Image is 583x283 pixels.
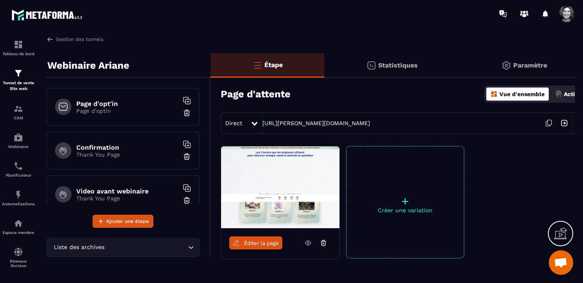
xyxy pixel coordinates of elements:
img: bars-o.4a397970.svg [253,60,262,70]
img: setting-gr.5f69749f.svg [501,61,511,70]
input: Search for option [106,243,186,252]
p: Webinaire [2,144,35,149]
p: Réseaux Sociaux [2,259,35,268]
p: CRM [2,116,35,120]
p: Automatisations [2,202,35,206]
a: automationsautomationsAutomatisations [2,184,35,212]
span: Liste des archives [52,243,106,252]
img: arrow-next.bcc2205e.svg [556,115,572,131]
p: Thank You Page [76,195,178,202]
a: schedulerschedulerPlanificateur [2,155,35,184]
p: Thank You Page [76,151,178,158]
p: Tableau de bord [2,52,35,56]
img: formation [13,104,23,114]
img: trash [183,153,191,161]
img: arrow [47,36,54,43]
img: logo [11,7,85,22]
img: image [221,146,339,228]
img: stats.20deebd0.svg [366,61,376,70]
span: Ajouter une étape [106,217,149,225]
div: Ouvrir le chat [549,250,573,275]
a: social-networksocial-networkRéseaux Sociaux [2,241,35,274]
img: scheduler [13,161,23,171]
a: Gestion des tunnels [47,36,103,43]
p: Tunnel de vente Site web [2,80,35,92]
img: formation [13,40,23,49]
span: Direct [225,120,242,126]
img: actions.d6e523a2.png [555,90,562,98]
p: Webinaire Ariane [47,57,129,74]
h6: Page d'opt'in [76,100,178,108]
p: Planificateur [2,173,35,177]
a: automationsautomationsEspace membre [2,212,35,241]
img: formation [13,68,23,78]
a: Éditer la page [229,236,282,249]
img: automations [13,190,23,200]
button: Ajouter une étape [93,215,153,228]
p: Statistiques [378,61,418,69]
a: formationformationCRM [2,98,35,126]
a: [URL][PERSON_NAME][DOMAIN_NAME] [262,120,370,126]
a: formationformationTableau de bord [2,34,35,62]
h6: Video avant webinaire [76,187,178,195]
p: Étape [264,61,283,69]
p: + [346,195,464,207]
img: trash [183,196,191,204]
p: Créer une variation [346,207,464,213]
div: Search for option [47,238,200,257]
img: social-network [13,247,23,257]
img: trash [183,109,191,117]
p: Paramètre [513,61,547,69]
a: automationsautomationsWebinaire [2,126,35,155]
p: Page d'optin [76,108,178,114]
p: Espace membre [2,230,35,235]
h6: Confirmation [76,144,178,151]
img: dashboard-orange.40269519.svg [490,90,498,98]
img: automations [13,133,23,142]
p: Vue d'ensemble [499,91,545,97]
img: automations [13,218,23,228]
a: formationformationTunnel de vente Site web [2,62,35,98]
span: Éditer la page [244,240,279,246]
h3: Page d'attente [221,88,290,100]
